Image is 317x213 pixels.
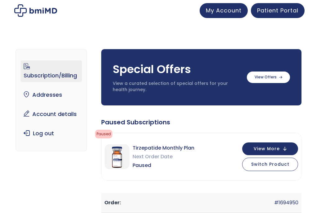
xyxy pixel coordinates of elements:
div: Paused Subscriptions [101,118,301,127]
a: Log out [20,127,82,140]
img: Tirzepatide Monthly Plan [105,144,129,169]
span: Patient Portal [257,7,298,14]
span: Switch Product [251,161,289,167]
a: Patient Portal [251,3,305,18]
img: My account [14,4,57,17]
h3: Special Offers [113,62,241,77]
button: Switch Product [242,158,298,171]
span: My Account [206,7,242,14]
a: Addresses [20,88,82,101]
button: View More [242,142,298,155]
p: View a curated selection of special offers for your health journey. [113,81,241,93]
span: Paused [95,130,112,138]
a: Subscription/Billing [20,60,82,82]
nav: Account pages [16,49,87,151]
a: #1694950 [274,199,298,206]
span: View More [254,147,280,151]
a: My Account [200,3,248,18]
a: Account details [20,108,82,121]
